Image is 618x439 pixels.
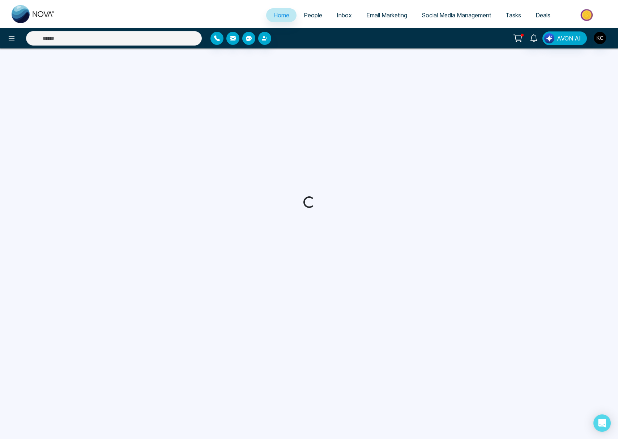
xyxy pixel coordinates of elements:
[498,8,528,22] a: Tasks
[329,8,359,22] a: Inbox
[536,12,550,19] span: Deals
[528,8,558,22] a: Deals
[506,12,521,19] span: Tasks
[544,33,554,43] img: Lead Flow
[557,34,581,43] span: AVON AI
[297,8,329,22] a: People
[304,12,322,19] span: People
[266,8,297,22] a: Home
[337,12,352,19] span: Inbox
[12,5,55,23] img: Nova CRM Logo
[359,8,414,22] a: Email Marketing
[594,32,606,44] img: User Avatar
[593,414,611,432] div: Open Intercom Messenger
[366,12,407,19] span: Email Marketing
[273,12,289,19] span: Home
[542,31,587,45] button: AVON AI
[414,8,498,22] a: Social Media Management
[422,12,491,19] span: Social Media Management
[561,7,614,23] img: Market-place.gif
